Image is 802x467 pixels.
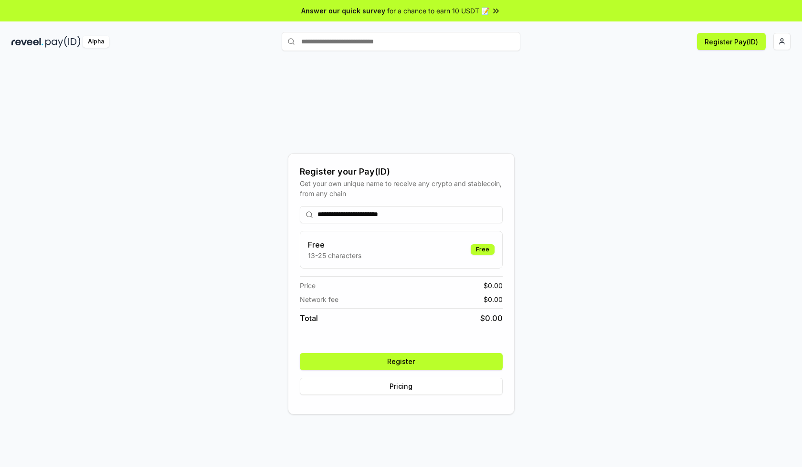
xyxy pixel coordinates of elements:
span: Network fee [300,294,338,304]
button: Register Pay(ID) [697,33,766,50]
span: Answer our quick survey [301,6,385,16]
h3: Free [308,239,361,250]
span: for a chance to earn 10 USDT 📝 [387,6,489,16]
img: pay_id [45,36,81,48]
p: 13-25 characters [308,250,361,260]
div: Free [471,244,495,255]
span: Total [300,312,318,324]
span: $ 0.00 [480,312,503,324]
span: $ 0.00 [484,294,503,304]
button: Register [300,353,503,370]
span: $ 0.00 [484,280,503,291]
div: Alpha [83,36,109,48]
div: Get your own unique name to receive any crypto and stablecoin, from any chain [300,178,503,198]
span: Price [300,280,316,291]
button: Pricing [300,378,503,395]
div: Register your Pay(ID) [300,165,503,178]
img: reveel_dark [11,36,43,48]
